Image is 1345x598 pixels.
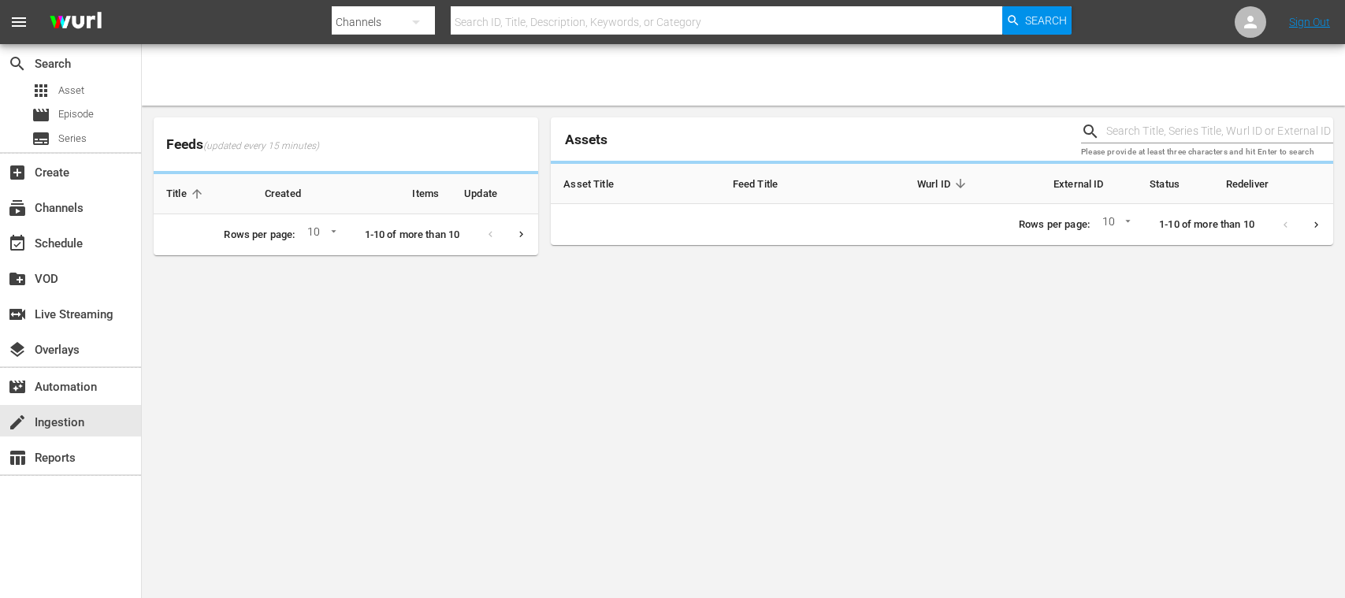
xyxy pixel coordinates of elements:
span: Asset [58,83,84,98]
span: VOD [8,269,27,288]
p: Rows per page: [224,228,295,243]
span: Live Streaming [8,305,27,324]
p: 1-10 of more than 10 [1159,217,1254,232]
button: Next page [1301,210,1332,240]
table: sticky table [154,174,538,214]
button: Search [1002,6,1072,35]
span: Overlays [8,340,27,359]
span: Channels [8,199,27,217]
p: Rows per page: [1019,217,1090,232]
span: Episode [58,106,94,122]
span: Automation [8,377,27,396]
th: Feed Title [720,164,845,204]
th: Redeliver [1213,164,1333,204]
button: Next page [506,219,537,250]
img: ans4CAIJ8jUAAAAAAAAAAAAAAAAAAAAAAAAgQb4GAAAAAAAAAAAAAAAAAAAAAAAAJMjXAAAAAAAAAAAAAAAAAAAAAAAAgAT5G... [38,4,113,41]
span: Asset [32,81,50,100]
div: 10 [301,223,339,247]
span: Asset Title [563,176,634,191]
span: menu [9,13,28,32]
span: Title [166,187,207,201]
p: 1-10 of more than 10 [365,228,460,243]
span: (updated every 15 minutes) [203,140,319,153]
span: Wurl ID [917,176,971,191]
span: Search [1025,6,1067,35]
table: sticky table [551,164,1333,204]
a: Sign Out [1289,16,1330,28]
input: Search Title, Series Title, Wurl ID or External ID [1106,120,1333,143]
span: Created [265,187,321,201]
span: Schedule [8,234,27,253]
span: Search [8,54,27,73]
div: 10 [1096,213,1134,236]
th: Update [451,174,538,214]
span: Series [58,131,87,147]
th: Items [374,174,451,214]
th: Status [1116,164,1213,204]
span: Ingestion [8,413,27,432]
span: Create [8,163,27,182]
span: Assets [565,132,607,147]
span: Reports [8,448,27,467]
span: Series [32,129,50,148]
span: Episode [32,106,50,124]
p: Please provide at least three characters and hit Enter to search [1081,146,1333,159]
th: External ID [983,164,1116,204]
span: Feeds [154,132,538,158]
